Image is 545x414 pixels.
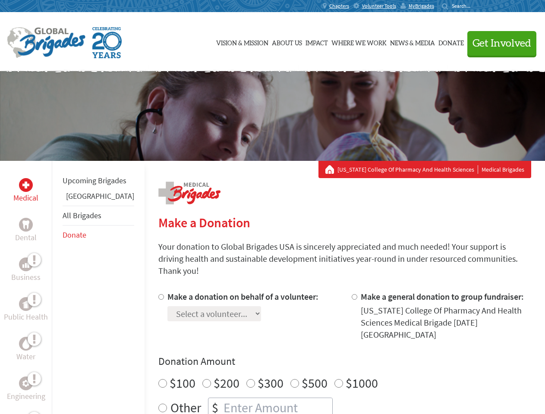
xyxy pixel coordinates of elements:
[158,182,221,204] img: logo-medical.png
[390,20,435,63] a: News & Media
[337,165,478,174] a: [US_STATE] College Of Pharmacy And Health Sciences
[11,257,41,283] a: BusinessBusiness
[66,191,134,201] a: [GEOGRAPHIC_DATA]
[170,375,195,391] label: $100
[11,271,41,283] p: Business
[16,337,35,363] a: WaterWater
[19,297,33,311] div: Public Health
[15,218,37,244] a: DentalDental
[63,230,86,240] a: Donate
[214,375,239,391] label: $200
[346,375,378,391] label: $1000
[63,176,126,185] a: Upcoming Brigades
[92,27,122,58] img: Global Brigades Celebrating 20 Years
[258,375,284,391] label: $300
[63,171,134,190] li: Upcoming Brigades
[63,210,101,220] a: All Brigades
[63,226,134,245] li: Donate
[302,375,328,391] label: $500
[216,20,268,63] a: Vision & Mission
[22,380,29,387] img: Engineering
[15,232,37,244] p: Dental
[167,291,318,302] label: Make a donation on behalf of a volunteer:
[362,3,396,9] span: Volunteer Tools
[7,376,45,402] a: EngineeringEngineering
[158,354,531,368] h4: Donation Amount
[438,20,464,63] a: Donate
[19,218,33,232] div: Dental
[331,20,387,63] a: Where We Work
[16,351,35,363] p: Water
[63,206,134,226] li: All Brigades
[7,27,85,58] img: Global Brigades Logo
[272,20,302,63] a: About Us
[473,38,531,49] span: Get Involved
[467,31,536,56] button: Get Involved
[7,390,45,402] p: Engineering
[19,337,33,351] div: Water
[63,190,134,206] li: Panama
[325,165,524,174] div: Medical Brigades
[409,3,434,9] span: MyBrigades
[158,215,531,230] h2: Make a Donation
[13,192,38,204] p: Medical
[13,178,38,204] a: MedicalMedical
[19,257,33,271] div: Business
[22,220,29,229] img: Dental
[329,3,349,9] span: Chapters
[22,182,29,188] img: Medical
[22,339,29,348] img: Water
[4,297,48,323] a: Public HealthPublic Health
[22,300,29,308] img: Public Health
[306,20,328,63] a: Impact
[22,261,29,268] img: Business
[452,3,476,9] input: Search...
[361,304,531,341] div: [US_STATE] College Of Pharmacy And Health Sciences Medical Brigade [DATE] [GEOGRAPHIC_DATA]
[4,311,48,323] p: Public Health
[19,178,33,192] div: Medical
[361,291,524,302] label: Make a general donation to group fundraiser:
[158,241,531,277] p: Your donation to Global Brigades USA is sincerely appreciated and much needed! Your support is dr...
[19,376,33,390] div: Engineering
